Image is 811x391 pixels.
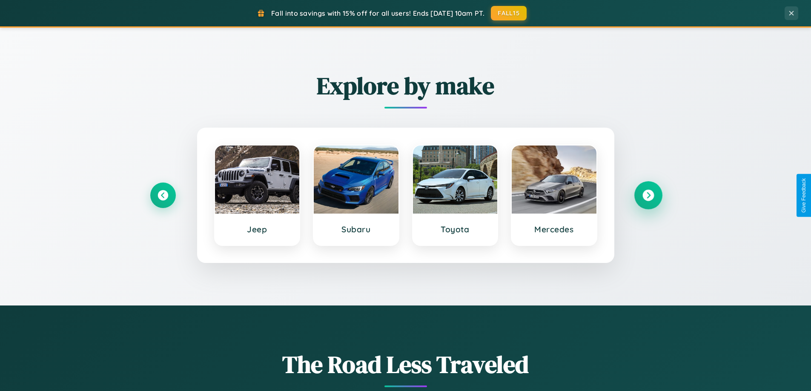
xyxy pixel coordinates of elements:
[322,224,390,234] h3: Subaru
[150,69,661,102] h2: Explore by make
[520,224,588,234] h3: Mercedes
[224,224,291,234] h3: Jeep
[421,224,489,234] h3: Toyota
[801,178,807,213] div: Give Feedback
[271,9,484,17] span: Fall into savings with 15% off for all users! Ends [DATE] 10am PT.
[491,6,527,20] button: FALL15
[150,348,661,381] h1: The Road Less Traveled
